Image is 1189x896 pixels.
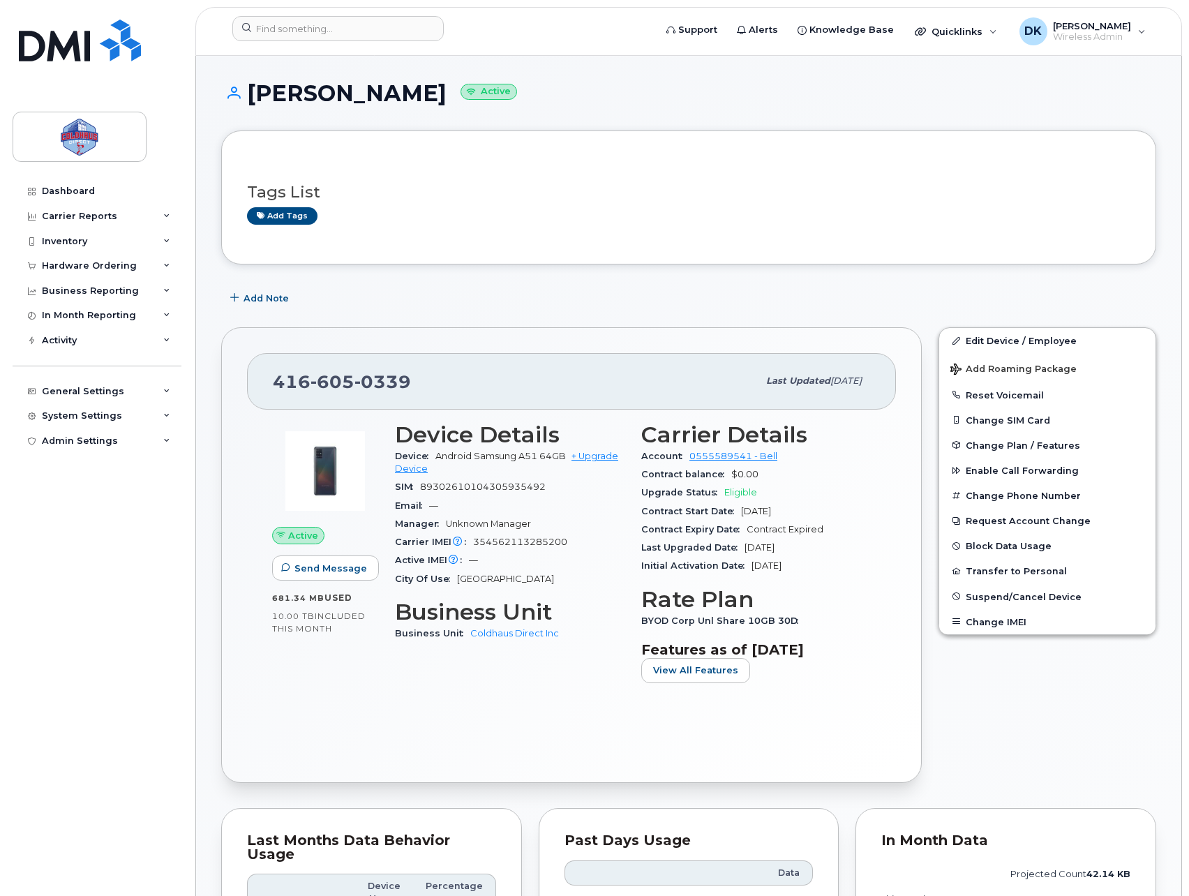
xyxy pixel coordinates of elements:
[272,555,379,581] button: Send Message
[830,375,862,386] span: [DATE]
[473,537,567,547] span: 354562113285200
[766,375,830,386] span: Last updated
[1010,869,1130,879] text: projected count
[221,285,301,311] button: Add Note
[395,599,625,625] h3: Business Unit
[469,555,478,565] span: —
[395,574,457,584] span: City Of Use
[724,487,757,498] span: Eligible
[950,364,1077,377] span: Add Roaming Package
[244,292,289,305] span: Add Note
[641,615,805,626] span: BYOD Corp Unl Share 10GB 30D
[939,433,1156,458] button: Change Plan / Features
[247,834,496,861] div: Last Months Data Behavior Usage
[1086,869,1130,879] tspan: 42.14 KB
[747,524,823,535] span: Contract Expired
[939,408,1156,433] button: Change SIM Card
[435,451,566,461] span: Android Samsung A51 64GB
[641,422,871,447] h3: Carrier Details
[939,328,1156,353] a: Edit Device / Employee
[420,481,546,492] span: 89302610104305935492
[395,451,435,461] span: Device
[564,834,814,848] div: Past Days Usage
[939,508,1156,533] button: Request Account Change
[966,465,1079,476] span: Enable Call Forwarding
[247,184,1130,201] h3: Tags List
[457,574,554,584] span: [GEOGRAPHIC_DATA]
[704,860,814,886] th: Data
[294,562,367,575] span: Send Message
[939,483,1156,508] button: Change Phone Number
[641,542,745,553] span: Last Upgraded Date
[641,487,724,498] span: Upgrade Status
[429,500,438,511] span: —
[247,207,317,225] a: Add tags
[939,558,1156,583] button: Transfer to Personal
[395,518,446,529] span: Manager
[288,529,318,542] span: Active
[395,628,470,639] span: Business Unit
[283,429,367,513] img: image20231002-3703462-1ews4ez.jpeg
[221,81,1156,105] h1: [PERSON_NAME]
[751,560,782,571] span: [DATE]
[641,641,871,658] h3: Features as of [DATE]
[641,506,741,516] span: Contract Start Date
[311,371,354,392] span: 605
[939,382,1156,408] button: Reset Voicemail
[641,524,747,535] span: Contract Expiry Date
[939,354,1156,382] button: Add Roaming Package
[641,658,750,683] button: View All Features
[273,371,411,392] span: 416
[939,458,1156,483] button: Enable Call Forwarding
[395,537,473,547] span: Carrier IMEI
[470,628,559,639] a: Coldhaus Direct Inc
[324,592,352,603] span: used
[446,518,531,529] span: Unknown Manager
[272,593,324,603] span: 681.34 MB
[395,422,625,447] h3: Device Details
[689,451,777,461] a: 0555589541 - Bell
[939,533,1156,558] button: Block Data Usage
[741,506,771,516] span: [DATE]
[641,560,751,571] span: Initial Activation Date
[272,611,315,621] span: 10.00 TB
[354,371,411,392] span: 0339
[395,500,429,511] span: Email
[966,440,1080,450] span: Change Plan / Features
[939,609,1156,634] button: Change IMEI
[641,469,731,479] span: Contract balance
[939,584,1156,609] button: Suspend/Cancel Device
[641,587,871,612] h3: Rate Plan
[966,591,1082,602] span: Suspend/Cancel Device
[745,542,775,553] span: [DATE]
[395,555,469,565] span: Active IMEI
[641,451,689,461] span: Account
[461,84,517,100] small: Active
[731,469,758,479] span: $0.00
[272,611,366,634] span: included this month
[395,481,420,492] span: SIM
[881,834,1130,848] div: In Month Data
[653,664,738,677] span: View All Features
